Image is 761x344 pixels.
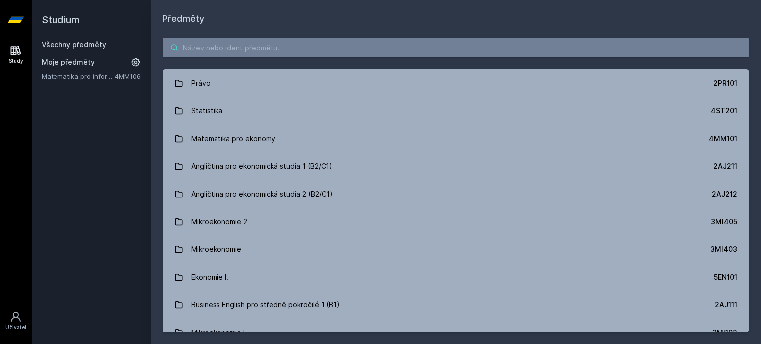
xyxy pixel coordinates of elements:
[163,291,749,319] a: Business English pro středně pokročilé 1 (B1) 2AJ111
[191,129,275,148] div: Matematika pro ekonomy
[2,306,30,336] a: Uživatel
[163,263,749,291] a: Ekonomie I. 5EN101
[191,212,247,232] div: Mikroekonomie 2
[191,267,228,287] div: Ekonomie I.
[42,40,106,49] a: Všechny předměty
[163,236,749,263] a: Mikroekonomie 3MI403
[711,217,737,227] div: 3MI405
[163,125,749,152] a: Matematika pro ekonomy 4MM101
[115,72,141,80] a: 4MM106
[191,101,222,121] div: Statistika
[5,324,26,331] div: Uživatel
[713,78,737,88] div: 2PR101
[713,161,737,171] div: 2AJ211
[163,152,749,180] a: Angličtina pro ekonomická studia 1 (B2/C1) 2AJ211
[191,323,245,343] div: Mikroekonomie I
[9,57,23,65] div: Study
[712,189,737,199] div: 2AJ212
[711,106,737,116] div: 4ST201
[191,295,340,315] div: Business English pro středně pokročilé 1 (B1)
[163,38,749,57] input: Název nebo ident předmětu…
[163,180,749,208] a: Angličtina pro ekonomická studia 2 (B2/C1) 2AJ212
[710,245,737,254] div: 3MI403
[191,156,332,176] div: Angličtina pro ekonomická studia 1 (B2/C1)
[191,240,241,259] div: Mikroekonomie
[712,328,737,338] div: 3MI102
[163,97,749,125] a: Statistika 4ST201
[163,69,749,97] a: Právo 2PR101
[709,134,737,144] div: 4MM101
[191,73,211,93] div: Právo
[715,300,737,310] div: 2AJ111
[42,57,95,67] span: Moje předměty
[163,208,749,236] a: Mikroekonomie 2 3MI405
[714,272,737,282] div: 5EN101
[2,40,30,70] a: Study
[163,12,749,26] h1: Předměty
[191,184,333,204] div: Angličtina pro ekonomická studia 2 (B2/C1)
[42,71,115,81] a: Matematika pro informatiky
